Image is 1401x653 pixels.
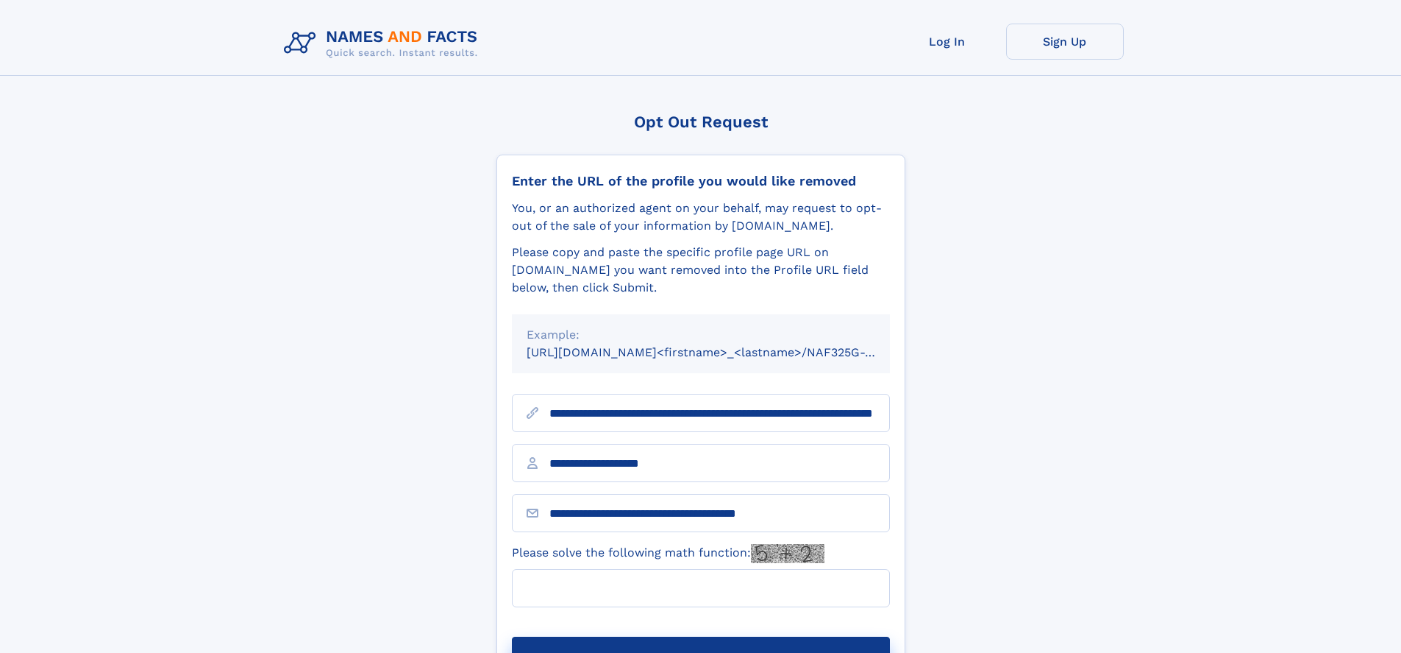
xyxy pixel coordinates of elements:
div: You, or an authorized agent on your behalf, may request to opt-out of the sale of your informatio... [512,200,890,235]
div: Opt Out Request [496,113,905,131]
div: Please copy and paste the specific profile page URL on [DOMAIN_NAME] you want removed into the Pr... [512,244,890,297]
label: Please solve the following math function: [512,544,824,563]
div: Example: [527,326,875,344]
a: Log In [888,24,1006,60]
a: Sign Up [1006,24,1124,60]
img: Logo Names and Facts [278,24,490,63]
div: Enter the URL of the profile you would like removed [512,173,890,189]
small: [URL][DOMAIN_NAME]<firstname>_<lastname>/NAF325G-xxxxxxxx [527,345,918,359]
